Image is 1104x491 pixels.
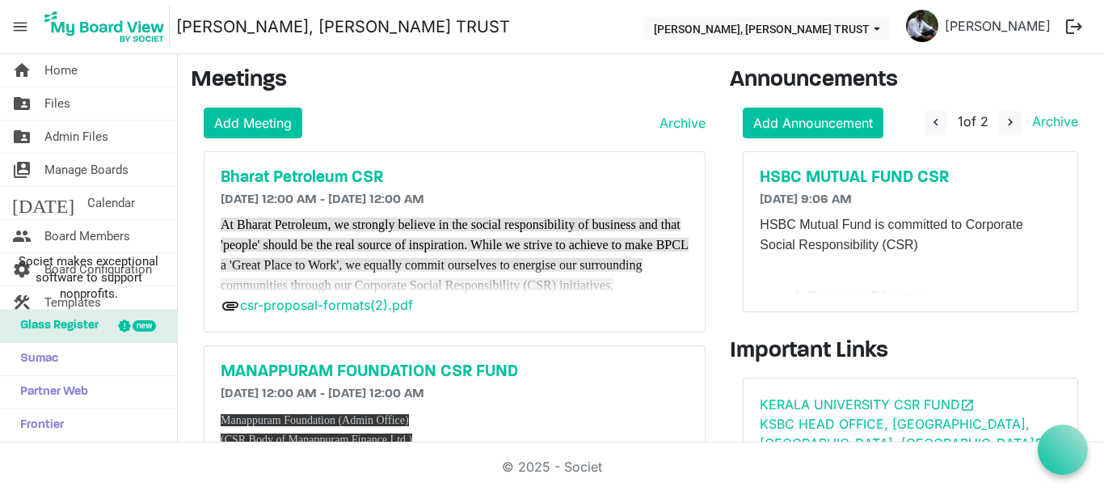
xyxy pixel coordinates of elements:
[221,387,689,402] h6: [DATE] 12:00 AM - [DATE] 12:00 AM
[12,121,32,153] span: folder_shared
[44,220,130,252] span: Board Members
[999,111,1022,135] button: navigate_next
[958,113,963,129] span: 1
[40,6,170,47] img: My Board View Logo
[12,409,64,442] span: Frontier
[760,416,1049,451] a: KSBC HEAD OFFICE, [GEOGRAPHIC_DATA],[GEOGRAPHIC_DATA], [GEOGRAPHIC_DATA]open_in_new
[12,376,88,408] span: Partner Web
[12,87,32,120] span: folder_shared
[44,121,108,153] span: Admin Files
[12,343,58,375] span: Sumac
[730,338,1091,366] h3: Important Links
[221,434,412,446] span: (CSR Body of Manappuram Finance Ltd.)
[44,154,129,186] span: Manage Boards
[7,253,170,302] span: Societ makes exceptional software to support nonprofits.
[221,414,409,426] span: Manappuram Foundation (Admin Office)
[906,10,938,42] img: hSUB5Hwbk44obJUHC4p8SpJiBkby1CPMa6WHdO4unjbwNk2QqmooFCj6Eu6u6-Q6MUaBHHRodFmU3PnQOABFnA_thumb.png
[221,296,240,315] span: attachment
[12,220,32,252] span: people
[12,154,32,186] span: switch_account
[760,193,852,206] span: [DATE] 9:06 AM
[204,108,302,138] a: Add Meeting
[12,187,74,219] span: [DATE]
[12,310,99,342] span: Glass Register
[730,67,1091,95] h3: Announcements
[40,6,176,47] a: My Board View Logo
[221,218,689,292] span: At Bharat Petroleum, we strongly believe in the social responsibility of business and that 'peopl...
[960,398,975,413] span: open_in_new
[743,108,883,138] a: Add Announcement
[938,10,1057,42] a: [PERSON_NAME]
[1034,437,1049,451] span: open_in_new
[221,168,689,188] a: Bharat Petroleum CSR
[87,187,135,219] span: Calendar
[221,362,689,382] a: MANAPPURAM FOUNDATION CSR FUND
[240,297,413,313] a: csr-proposal-formats(2).pdf
[502,459,602,475] a: © 2025 - Societ
[925,111,947,135] button: navigate_before
[929,115,943,129] span: navigate_before
[643,17,891,40] button: THERESA BHAVAN, IMMANUEL CHARITABLE TRUST dropdownbutton
[760,218,1022,252] span: HSBC Mutual Fund is committed to Corporate Social Responsibility (CSR)
[44,87,70,120] span: Files
[1003,115,1018,129] span: navigate_next
[191,67,706,95] h3: Meetings
[133,320,156,332] div: new
[760,168,1061,188] a: HSBC MUTUAL FUND CSR
[221,193,689,208] h6: [DATE] 12:00 AM - [DATE] 12:00 AM
[958,113,988,129] span: of 2
[12,54,32,87] span: home
[44,54,78,87] span: Home
[760,396,975,413] a: KERALA UNIVERSITY CSR FUNDopen_in_new
[176,11,510,43] a: [PERSON_NAME], [PERSON_NAME] TRUST
[653,113,706,133] a: Archive
[1026,113,1078,129] a: Archive
[1057,10,1091,44] button: logout
[5,11,36,42] span: menu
